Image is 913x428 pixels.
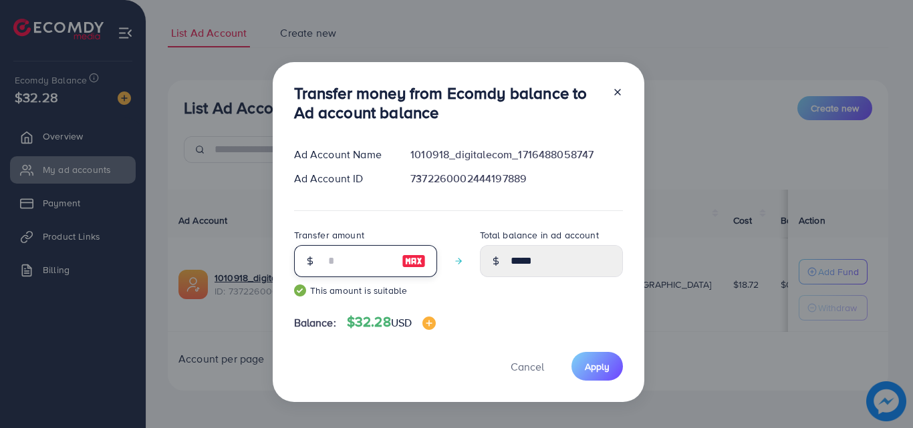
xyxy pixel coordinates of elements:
[391,315,412,330] span: USD
[402,253,426,269] img: image
[585,360,610,373] span: Apply
[294,228,364,242] label: Transfer amount
[511,359,544,374] span: Cancel
[283,147,400,162] div: Ad Account Name
[422,316,436,330] img: image
[400,147,633,162] div: 1010918_digitalecom_1716488058747
[571,352,623,381] button: Apply
[294,284,306,296] img: guide
[494,352,561,381] button: Cancel
[400,171,633,186] div: 7372260002444197889
[294,284,437,297] small: This amount is suitable
[347,314,436,331] h4: $32.28
[294,83,602,122] h3: Transfer money from Ecomdy balance to Ad account balance
[294,315,336,331] span: Balance:
[480,228,599,242] label: Total balance in ad account
[283,171,400,186] div: Ad Account ID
